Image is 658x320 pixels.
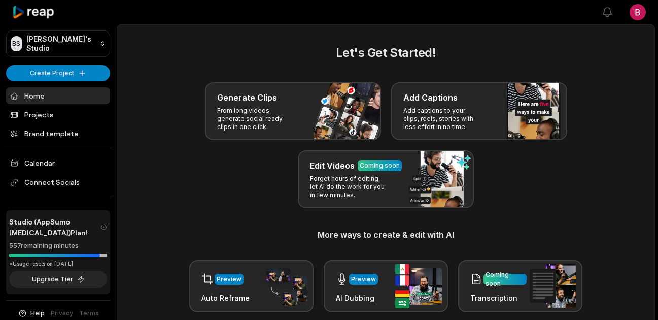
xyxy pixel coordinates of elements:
h3: Auto Reframe [201,293,250,303]
img: auto_reframe.png [261,267,307,306]
a: Brand template [6,125,110,142]
div: *Usage resets on [DATE] [9,260,107,268]
span: Connect Socials [6,173,110,191]
p: Add captions to your clips, reels, stories with less effort in no time. [403,107,482,131]
p: Forget hours of editing, let AI do the work for you in few minutes. [310,175,389,199]
button: Create Project [6,65,110,81]
a: Projects [6,106,110,123]
h2: Let's Get Started! [129,44,642,62]
a: Privacy [51,309,73,318]
div: Coming soon [360,161,400,170]
img: ai_dubbing.png [395,264,442,308]
h3: Add Captions [403,91,458,104]
button: Upgrade Tier [9,271,107,288]
div: Preview [217,275,241,284]
a: Home [6,87,110,104]
p: [PERSON_NAME]'s Studio [26,35,95,53]
a: Terms [79,309,99,318]
div: Preview [351,275,376,284]
p: From long videos generate social ready clips in one click. [217,107,296,131]
button: Help [18,309,45,318]
div: 557 remaining minutes [9,241,107,251]
a: Calendar [6,154,110,171]
h3: More ways to create & edit with AI [129,229,642,241]
h3: Generate Clips [217,91,277,104]
h3: AI Dubbing [336,293,378,303]
span: Studio (AppSumo [MEDICAL_DATA]) Plan! [9,216,100,238]
div: BS [11,36,22,51]
h3: Edit Videos [310,159,355,172]
span: Help [30,309,45,318]
img: transcription.png [530,264,576,308]
h3: Transcription [470,293,527,303]
div: Coming soon [486,270,525,289]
